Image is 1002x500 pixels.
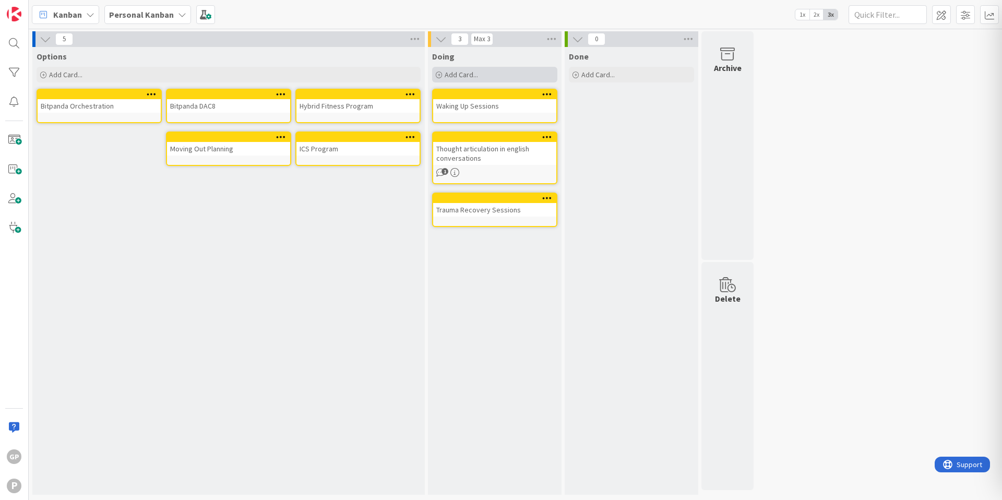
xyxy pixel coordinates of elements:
[569,51,589,62] span: Done
[433,203,556,217] div: Trauma Recovery Sessions
[795,9,809,20] span: 1x
[451,33,469,45] span: 3
[37,51,67,62] span: Options
[22,2,47,14] span: Support
[53,8,82,21] span: Kanban
[7,479,21,493] div: P
[809,9,824,20] span: 2x
[442,168,448,175] span: 1
[49,70,82,79] span: Add Card...
[296,133,420,156] div: ICS Program
[714,62,742,74] div: Archive
[7,7,21,21] img: Visit kanbanzone.com
[715,292,741,305] div: Delete
[167,133,290,156] div: Moving Out Planning
[849,5,927,24] input: Quick Filter...
[109,9,174,20] b: Personal Kanban
[433,99,556,113] div: Waking Up Sessions
[588,33,605,45] span: 0
[7,449,21,464] div: GP
[167,99,290,113] div: Bitpanda DAC8
[38,90,161,113] div: Bitpanda Orchestration
[296,142,420,156] div: ICS Program
[824,9,838,20] span: 3x
[445,70,478,79] span: Add Card...
[167,90,290,113] div: Bitpanda DAC8
[581,70,615,79] span: Add Card...
[474,37,490,42] div: Max 3
[433,142,556,165] div: Thought articulation in english conversations
[433,194,556,217] div: Trauma Recovery Sessions
[433,133,556,165] div: Thought articulation in english conversations
[55,33,73,45] span: 5
[296,90,420,113] div: Hybrid Fitness Program
[433,90,556,113] div: Waking Up Sessions
[296,99,420,113] div: Hybrid Fitness Program
[432,51,455,62] span: Doing
[38,99,161,113] div: Bitpanda Orchestration
[167,142,290,156] div: Moving Out Planning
